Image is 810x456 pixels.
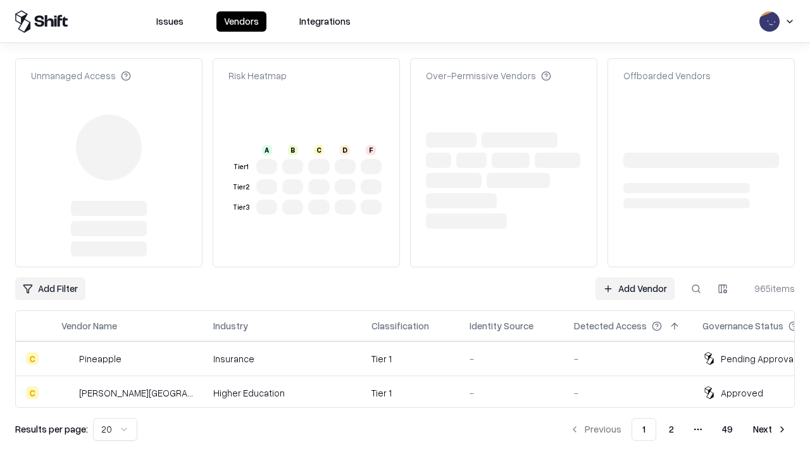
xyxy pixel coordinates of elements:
[231,161,251,172] div: Tier 1
[574,352,682,365] div: -
[470,352,554,365] div: -
[231,182,251,193] div: Tier 2
[61,319,117,332] div: Vendor Name
[292,11,358,32] button: Integrations
[659,418,684,441] button: 2
[15,277,85,300] button: Add Filter
[574,386,682,400] div: -
[426,69,551,82] div: Over-Permissive Vendors
[721,386,763,400] div: Approved
[231,202,251,213] div: Tier 3
[366,145,376,155] div: F
[61,386,74,399] img: Reichman University
[26,352,39,365] div: C
[228,69,287,82] div: Risk Heatmap
[470,319,533,332] div: Identity Source
[470,386,554,400] div: -
[31,69,131,82] div: Unmanaged Access
[744,282,795,295] div: 965 items
[15,422,88,436] p: Results per page:
[340,145,350,155] div: D
[632,418,656,441] button: 1
[213,352,351,365] div: Insurance
[702,319,783,332] div: Governance Status
[623,69,711,82] div: Offboarded Vendors
[574,319,647,332] div: Detected Access
[721,352,795,365] div: Pending Approval
[371,352,449,365] div: Tier 1
[213,319,248,332] div: Industry
[314,145,324,155] div: C
[262,145,272,155] div: A
[712,418,743,441] button: 49
[149,11,191,32] button: Issues
[745,418,795,441] button: Next
[79,386,193,400] div: [PERSON_NAME][GEOGRAPHIC_DATA]
[216,11,266,32] button: Vendors
[61,352,74,365] img: Pineapple
[79,352,121,365] div: Pineapple
[595,277,675,300] a: Add Vendor
[26,386,39,399] div: C
[288,145,298,155] div: B
[562,418,795,441] nav: pagination
[213,386,351,400] div: Higher Education
[371,319,429,332] div: Classification
[371,386,449,400] div: Tier 1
